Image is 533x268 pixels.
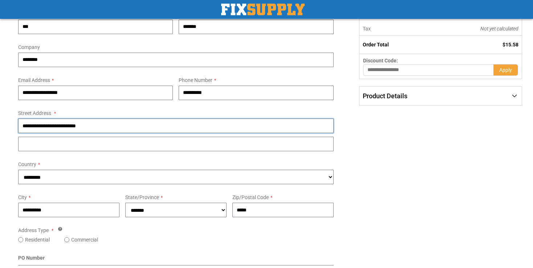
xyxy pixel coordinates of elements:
img: Fix Industrial Supply [221,4,305,15]
span: $15.58 [503,42,518,48]
span: Zip/Postal Code [232,194,269,200]
span: Not yet calculated [480,26,518,32]
span: Apply [499,67,512,73]
strong: Order Total [363,42,389,48]
button: Apply [493,64,518,76]
span: Country [18,161,36,167]
label: Residential [25,236,50,243]
span: Discount Code: [363,58,398,63]
a: store logo [221,4,305,15]
span: Product Details [363,92,407,100]
span: City [18,194,27,200]
span: Company [18,44,40,50]
span: State/Province [125,194,159,200]
div: PO Number [18,254,334,265]
span: Email Address [18,77,50,83]
span: Address Type [18,227,49,233]
label: Commercial [71,236,98,243]
span: Street Address [18,110,51,116]
th: Tax [359,22,431,36]
span: Phone Number [179,77,212,83]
